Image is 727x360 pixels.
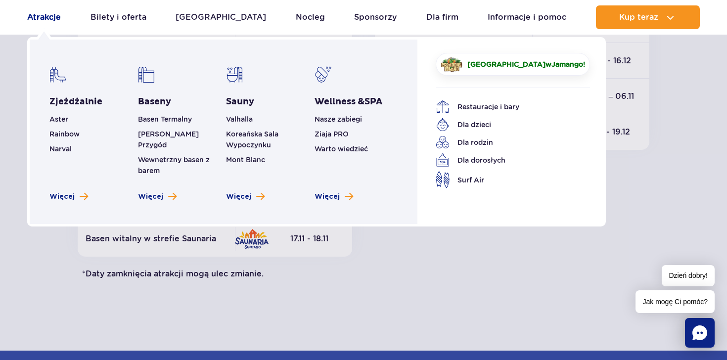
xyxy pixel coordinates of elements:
[138,96,171,108] a: Baseny
[315,96,382,108] a: Wellness &SPA
[436,171,575,188] a: Surf Air
[49,192,75,202] span: Więcej
[436,53,590,76] a: [GEOGRAPHIC_DATA]wJamango!
[467,59,585,69] span: w !
[354,5,397,29] a: Sponsorzy
[436,153,575,167] a: Dla dorosłych
[91,5,146,29] a: Bilety i oferta
[49,192,88,202] a: Zobacz więcej zjeżdżalni
[364,96,382,107] span: SPA
[685,318,715,348] div: Chat
[315,96,382,107] span: Wellness &
[49,96,102,108] a: Zjeżdżalnie
[436,118,575,132] a: Dla dzieci
[315,192,340,202] span: Więcej
[138,156,210,175] a: Wewnętrzny basen z barem
[138,192,163,202] span: Więcej
[226,192,265,202] a: Zobacz więcej saun
[226,130,278,149] a: Koreańska Sala Wypoczynku
[138,130,199,149] a: [PERSON_NAME] Przygód
[467,60,545,68] span: [GEOGRAPHIC_DATA]
[49,145,72,153] a: Narval
[436,135,575,149] a: Dla rodzin
[315,192,353,202] a: Zobacz więcej Wellness & SPA
[226,115,253,123] a: Valhalla
[138,192,177,202] a: Zobacz więcej basenów
[315,145,368,153] a: Warto wiedzieć
[596,5,700,29] button: Kup teraz
[457,175,484,185] span: Surf Air
[296,5,325,29] a: Nocleg
[49,115,68,123] a: Aster
[49,130,80,138] a: Rainbow
[138,115,192,123] a: Basen Termalny
[619,13,658,22] span: Kup teraz
[226,156,265,164] a: Mont Blanc
[226,96,254,108] a: Sauny
[315,115,362,123] a: Nasze zabiegi
[176,5,266,29] a: [GEOGRAPHIC_DATA]
[226,192,251,202] span: Więcej
[662,265,715,286] span: Dzień dobry!
[488,5,566,29] a: Informacje i pomoc
[551,60,583,68] span: Jamango
[315,130,349,138] a: Ziaja PRO
[27,5,61,29] a: Atrakcje
[426,5,458,29] a: Dla firm
[436,100,575,114] a: Restauracje i bary
[636,290,715,313] span: Jak mogę Ci pomóc?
